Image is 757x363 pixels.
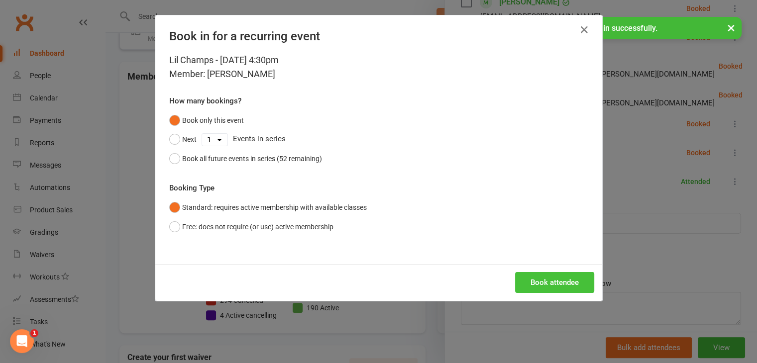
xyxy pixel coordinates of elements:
[169,29,588,43] h4: Book in for a recurring event
[515,272,594,293] button: Book attendee
[169,198,367,217] button: Standard: requires active membership with available classes
[169,53,588,81] div: Lil Champs - [DATE] 4:30pm Member: [PERSON_NAME]
[169,111,244,130] button: Book only this event
[576,22,592,38] button: Close
[10,329,34,353] iframe: Intercom live chat
[30,329,38,337] span: 1
[182,153,322,164] div: Book all future events in series (52 remaining)
[169,182,215,194] label: Booking Type
[169,95,241,107] label: How many bookings?
[169,217,333,236] button: Free: does not require (or use) active membership
[169,149,322,168] button: Book all future events in series (52 remaining)
[169,130,588,149] div: Events in series
[169,130,197,149] button: Next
